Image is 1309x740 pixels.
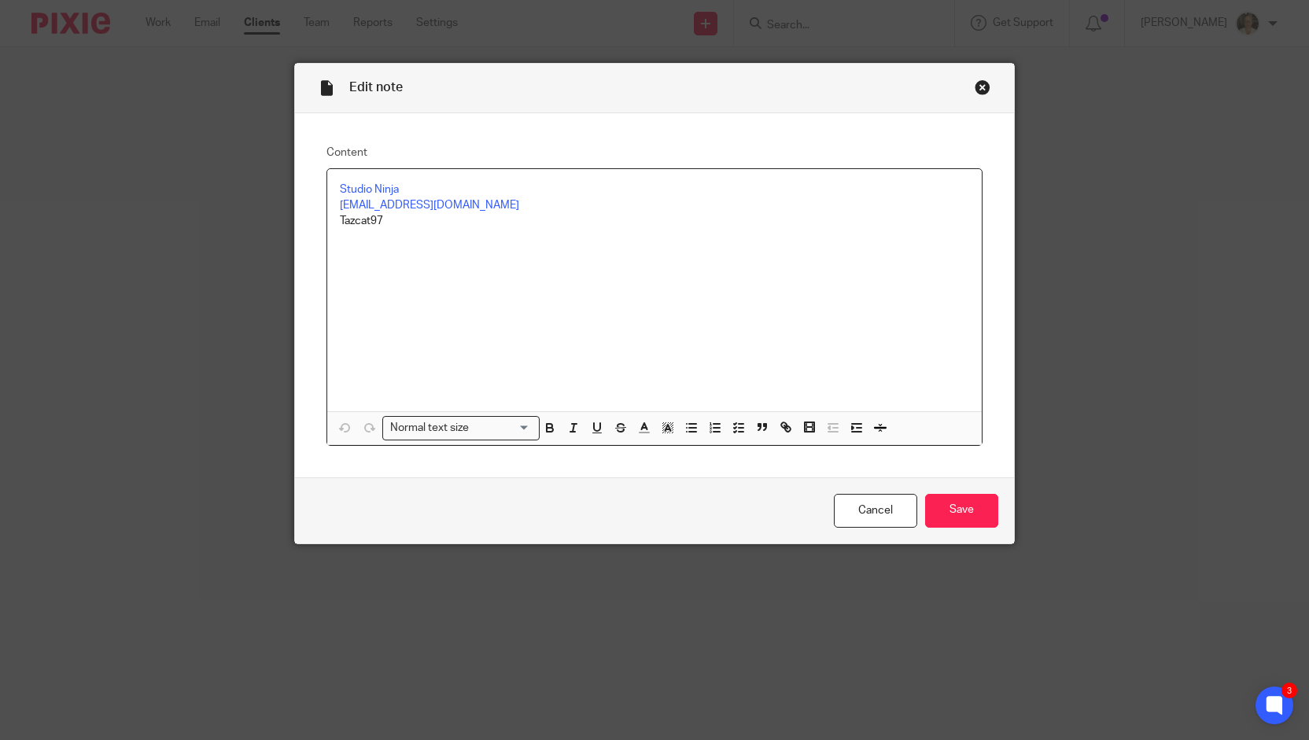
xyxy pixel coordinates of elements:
[925,494,998,528] input: Save
[1281,683,1297,698] div: 3
[340,200,519,211] a: [EMAIL_ADDRESS][DOMAIN_NAME]
[326,145,982,160] label: Content
[834,494,917,528] a: Cancel
[975,79,990,95] div: Close this dialog window
[474,420,530,436] input: Search for option
[382,416,540,440] div: Search for option
[340,213,968,229] p: Tazcat97
[340,184,399,195] a: Studio Ninja
[349,81,403,94] span: Edit note
[386,420,472,436] span: Normal text size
